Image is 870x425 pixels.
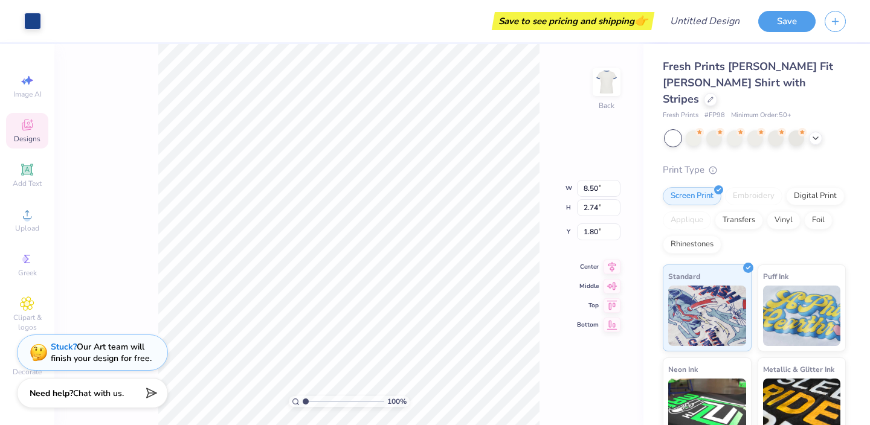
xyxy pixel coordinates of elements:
[668,270,700,283] span: Standard
[30,388,73,399] strong: Need help?
[51,341,152,364] div: Our Art team will finish your design for free.
[715,211,763,229] div: Transfers
[13,89,42,99] span: Image AI
[668,363,698,375] span: Neon Ink
[6,313,48,332] span: Clipart & logos
[577,282,599,290] span: Middle
[577,301,599,310] span: Top
[663,59,833,106] span: Fresh Prints [PERSON_NAME] Fit [PERSON_NAME] Shirt with Stripes
[577,321,599,329] span: Bottom
[73,388,124,399] span: Chat with us.
[763,363,834,375] span: Metallic & Glitter Ink
[725,187,782,205] div: Embroidery
[594,70,619,94] img: Back
[758,11,816,32] button: Save
[387,396,407,407] span: 100 %
[763,286,841,346] img: Puff Ink
[634,13,648,28] span: 👉
[577,263,599,271] span: Center
[51,341,77,353] strong: Stuck?
[663,187,721,205] div: Screen Print
[599,100,614,111] div: Back
[668,286,746,346] img: Standard
[763,270,788,283] span: Puff Ink
[786,187,845,205] div: Digital Print
[663,235,721,254] div: Rhinestones
[663,211,711,229] div: Applique
[18,268,37,278] span: Greek
[660,9,749,33] input: Untitled Design
[13,367,42,377] span: Decorate
[15,223,39,233] span: Upload
[13,179,42,188] span: Add Text
[731,110,791,121] span: Minimum Order: 50 +
[663,163,846,177] div: Print Type
[704,110,725,121] span: # FP98
[767,211,801,229] div: Vinyl
[495,12,651,30] div: Save to see pricing and shipping
[14,134,40,144] span: Designs
[663,110,698,121] span: Fresh Prints
[804,211,833,229] div: Foil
